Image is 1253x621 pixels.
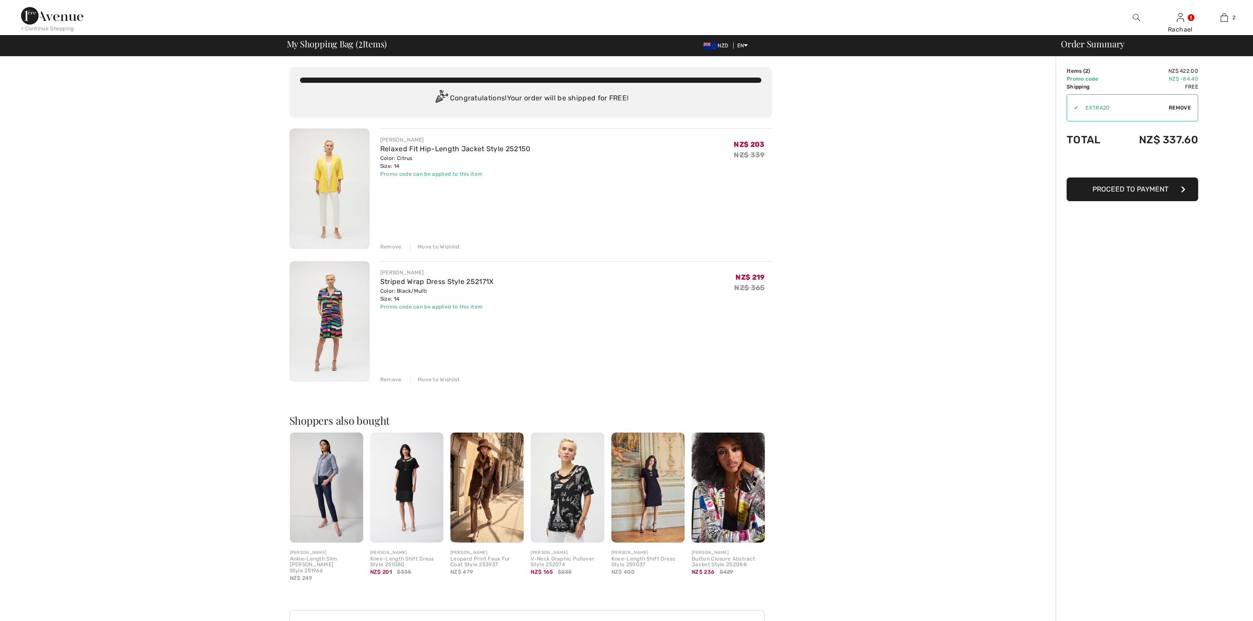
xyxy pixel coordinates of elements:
[1114,83,1198,91] td: Free
[397,568,411,576] span: $335
[531,433,604,543] img: V-Neck Graphic Pullover Style 252074
[410,376,460,383] div: Move to Wishlist
[692,550,765,556] div: [PERSON_NAME]
[1085,68,1088,74] span: 2
[287,39,387,48] span: My Shopping Bag ( Items)
[734,140,764,149] span: NZ$ 203
[1050,39,1248,48] div: Order Summary
[370,433,443,543] img: Knee-Length Shift Dress Style 251080
[21,25,74,32] div: < Continue Shopping
[450,556,524,568] div: Leopard Print Faux Fur Coat Style 253937
[1159,25,1202,34] div: Rachael
[1133,12,1140,23] img: search the website
[450,550,524,556] div: [PERSON_NAME]
[1067,104,1078,112] div: ✔
[380,303,494,311] div: Promo code can be applied to this item
[1114,75,1198,83] td: NZ$ -84.40
[432,90,450,107] img: Congratulation2.svg
[300,90,761,107] div: Congratulations! Your order will be shipped for FREE!
[611,569,635,575] span: NZ$ 400
[734,284,764,292] s: NZ$ 365
[1203,12,1246,23] a: 2
[1067,75,1114,83] td: Promo code
[531,556,604,568] div: V-Neck Graphic Pullover Style 252074
[558,568,571,576] span: $235
[1221,12,1228,23] img: My Bag
[450,433,524,543] img: Leopard Print Faux Fur Coat Style 253937
[380,136,531,144] div: [PERSON_NAME]
[692,433,765,543] img: Button Closure Abstract Jacket Style 252088
[703,43,732,49] span: NZD
[410,243,460,251] div: Move to Wishlist
[370,550,443,556] div: [PERSON_NAME]
[380,376,402,383] div: Remove
[358,37,363,49] span: 2
[380,170,531,178] div: Promo code can be applied to this item
[450,569,473,575] span: NZ$ 479
[735,273,764,281] span: NZ$ 219
[692,556,765,568] div: Button Closure Abstract Jacket Style 252088
[289,415,772,426] h2: Shoppers also bought
[737,43,748,49] span: EN
[380,154,531,170] div: Color: Citrus Size: 14
[720,568,733,576] span: $429
[380,269,494,277] div: [PERSON_NAME]
[290,556,363,574] div: Ankle-Length Slim [PERSON_NAME] Style 251966
[611,556,685,568] div: Knee-Length Shift Dress Style 259037
[380,277,494,286] a: Striped Wrap Dress Style 252171X
[703,43,718,50] img: New Zealand Dollar
[290,550,363,556] div: [PERSON_NAME]
[380,287,494,303] div: Color: Black/Multi Size: 14
[611,550,685,556] div: [PERSON_NAME]
[734,151,764,159] s: NZ$ 339
[1067,125,1114,155] td: Total
[290,433,363,543] img: Ankle-Length Slim Jean Style 251966
[1232,14,1235,21] span: 2
[380,145,531,153] a: Relaxed Fit Hip-Length Jacket Style 252150
[1078,95,1169,121] input: Promo code
[21,7,83,25] img: 1ère Avenue
[692,569,714,575] span: NZ$ 236
[1067,155,1198,174] iframe: PayPal
[531,569,553,575] span: NZ$ 165
[1169,104,1191,112] span: Remove
[370,556,443,568] div: Knee-Length Shift Dress Style 251080
[1114,125,1198,155] td: NZ$ 337.60
[380,243,402,251] div: Remove
[531,550,604,556] div: [PERSON_NAME]
[1177,13,1184,21] a: Sign In
[611,433,685,543] img: Knee-Length Shift Dress Style 259037
[290,575,312,581] span: NZ$ 249
[1067,177,1198,201] button: Proceed to Payment
[289,261,370,382] img: Striped Wrap Dress Style 252171X
[1114,67,1198,75] td: NZ$ 422.00
[370,569,392,575] span: NZ$ 201
[1067,83,1114,91] td: Shipping
[289,128,370,249] img: Relaxed Fit Hip-Length Jacket Style 252150
[1092,185,1168,193] span: Proceed to Payment
[1067,67,1114,75] td: Items ( )
[1177,12,1184,23] img: My Info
